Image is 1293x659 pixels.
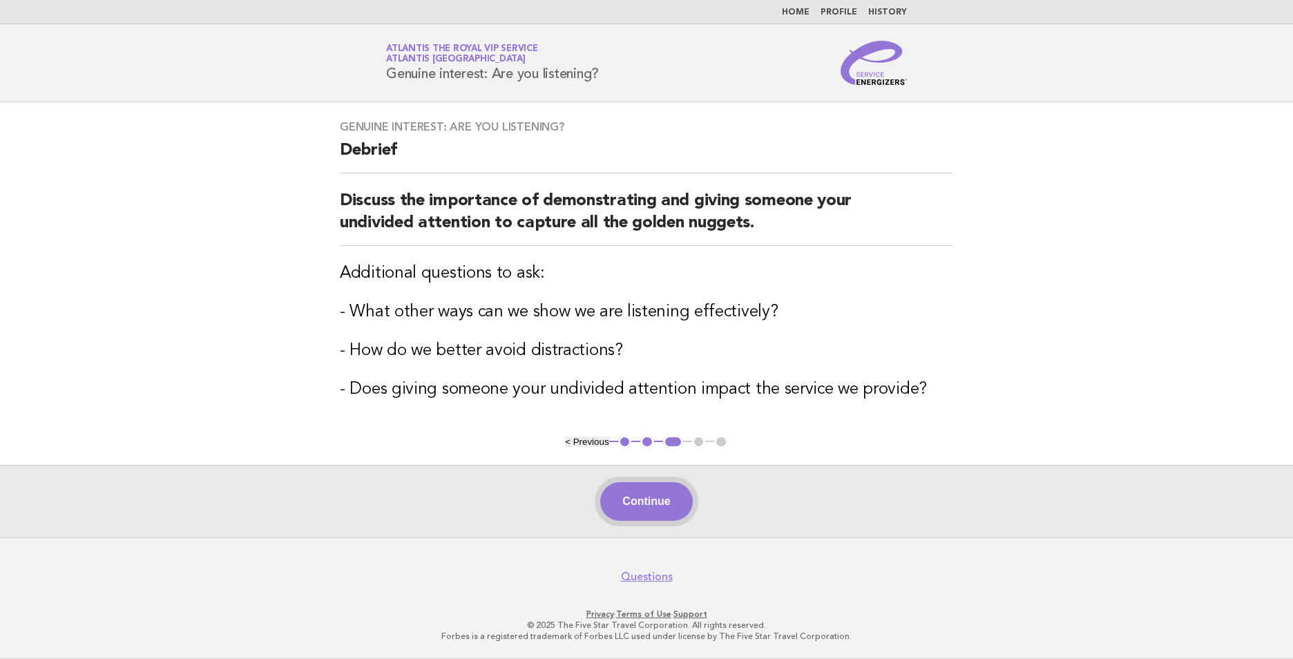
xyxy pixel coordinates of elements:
a: Privacy [586,609,614,619]
a: Support [673,609,707,619]
a: Home [782,8,810,17]
a: History [868,8,907,17]
h3: - Does giving someone your undivided attention impact the service we provide? [340,379,953,401]
button: 1 [618,435,632,449]
span: Atlantis [GEOGRAPHIC_DATA] [386,55,526,64]
button: 3 [663,435,683,449]
button: Continue [600,482,692,521]
p: · · [224,609,1069,620]
button: < Previous [565,437,609,447]
p: © 2025 The Five Star Travel Corporation. All rights reserved. [224,620,1069,631]
h1: Genuine interest: Are you listening? [386,45,599,81]
h3: Genuine interest: Are you listening? [340,120,953,134]
a: Profile [821,8,857,17]
h3: - What other ways can we show we are listening effectively? [340,301,953,323]
h3: Additional questions to ask: [340,262,953,285]
h2: Debrief [340,140,953,173]
h3: - How do we better avoid distractions? [340,340,953,362]
a: Questions [621,570,673,584]
h2: Discuss the importance of demonstrating and giving someone your undivided attention to capture al... [340,190,953,246]
button: 2 [640,435,654,449]
img: Service Energizers [841,41,907,85]
a: Atlantis the Royal VIP ServiceAtlantis [GEOGRAPHIC_DATA] [386,44,538,64]
p: Forbes is a registered trademark of Forbes LLC used under license by The Five Star Travel Corpora... [224,631,1069,642]
a: Terms of Use [616,609,671,619]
